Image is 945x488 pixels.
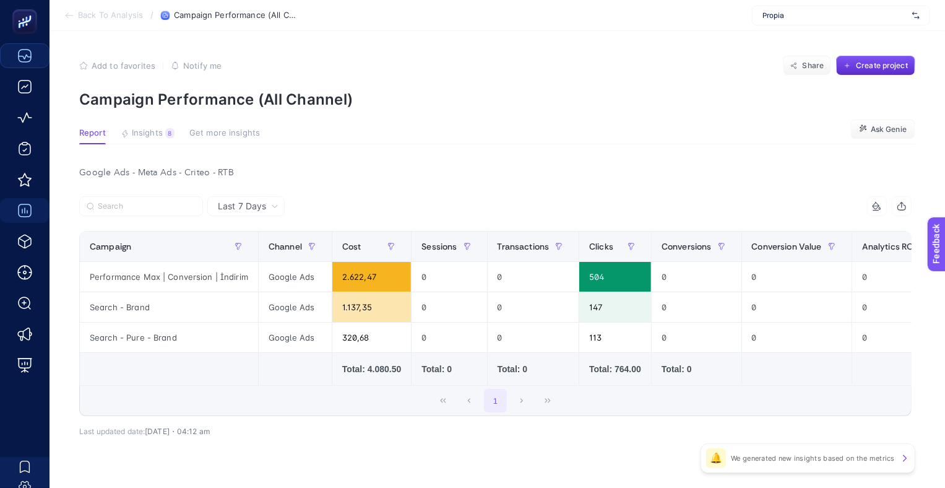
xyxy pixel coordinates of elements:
span: Last 7 Days [218,200,266,212]
span: Feedback [7,4,47,14]
span: Transactions [498,242,550,251]
div: Total: 0 [662,363,731,375]
span: Campaign [90,242,131,251]
span: Propia [762,11,907,20]
div: Search - Brand [80,292,258,322]
span: Channel [269,242,302,251]
div: 2.622,47 [332,262,411,292]
div: 0 [742,262,852,292]
div: Google Ads [259,262,332,292]
div: 0 [412,292,486,322]
div: 🔔 [706,448,726,468]
div: 0 [652,262,741,292]
button: Create project [836,56,915,76]
span: Campaign Performance (All Channel) [174,11,298,20]
button: Share [783,56,831,76]
div: 0 [652,292,741,322]
div: Total: 764.00 [589,363,641,375]
div: 0 [488,292,579,322]
button: 1 [484,389,507,412]
span: Create project [856,61,908,71]
span: Get more insights [189,128,260,138]
span: Share [803,61,824,71]
span: Notify me [183,61,222,71]
div: 0 [412,262,486,292]
div: Google Ads [259,292,332,322]
div: 504 [579,262,651,292]
div: Total: 0 [421,363,477,375]
button: Add to favorites [79,61,155,71]
span: Ask Genie [871,124,907,134]
span: Clicks [589,242,613,251]
img: svg%3e [912,9,920,22]
p: We generated new insights based on the metrics [731,453,895,463]
div: Search - Pure - Brand [80,323,258,352]
div: 320,68 [332,323,411,352]
div: 113 [579,323,651,352]
div: Google Ads - Meta Ads - Criteo - RTB [69,164,921,181]
span: / [150,10,153,20]
button: Ask Genie [850,120,915,139]
span: Insights [132,128,163,138]
span: Conversion Value [752,242,822,251]
div: 8 [165,128,175,138]
span: Back To Analysis [78,11,143,20]
input: Search [98,202,196,211]
span: Last updated date: [79,427,145,436]
span: Report [79,128,106,138]
div: 0 [412,323,486,352]
div: 0 [742,292,852,322]
span: [DATE]・04:12 am [145,427,210,436]
span: Sessions [421,242,457,251]
div: 147 [579,292,651,322]
div: 1.137,35 [332,292,411,322]
div: Performance Max | Conversion | İndirim [80,262,258,292]
div: Total: 4.080.50 [342,363,401,375]
div: 0 [742,323,852,352]
p: Campaign Performance (All Channel) [79,90,915,108]
div: Google Ads [259,323,332,352]
div: 0 [488,323,579,352]
div: Total: 0 [498,363,569,375]
span: Analytics ROAS [862,242,925,251]
div: 0 [488,262,579,292]
span: Conversions [662,242,712,251]
button: Notify me [171,61,222,71]
div: 0 [652,323,741,352]
div: Last 7 Days [79,216,912,436]
span: Add to favorites [92,61,155,71]
span: Cost [342,242,361,251]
